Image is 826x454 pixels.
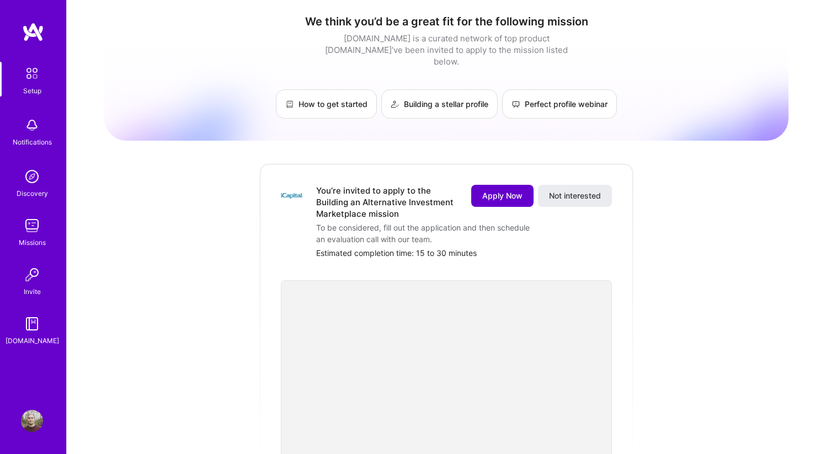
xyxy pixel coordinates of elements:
h1: We think you’d be a great fit for the following mission [104,15,788,28]
div: You’re invited to apply to the Building an Alternative Investment Marketplace mission [316,185,458,220]
span: Apply Now [482,190,523,201]
img: Perfect profile webinar [511,100,520,109]
div: To be considered, fill out the application and then schedule an evaluation call with our team. [316,222,537,245]
img: How to get started [285,100,294,109]
img: guide book [21,313,43,335]
div: [DOMAIN_NAME] [6,335,59,346]
img: Invite [21,264,43,286]
div: Setup [23,85,41,97]
img: bell [21,114,43,136]
img: User Avatar [21,410,43,432]
a: Perfect profile webinar [502,89,617,119]
div: Missions [19,237,46,248]
span: Not interested [549,190,601,201]
img: setup [20,62,44,85]
div: Estimated completion time: 15 to 30 minutes [316,247,612,259]
a: User Avatar [18,410,46,432]
button: Not interested [538,185,612,207]
div: Invite [24,286,41,297]
img: teamwork [21,215,43,237]
img: Building a stellar profile [391,100,399,109]
img: Company Logo [281,185,303,207]
button: Apply Now [471,185,534,207]
a: How to get started [276,89,377,119]
div: [DOMAIN_NAME] is a curated network of top product [DOMAIN_NAME]’ve been invited to apply to the m... [322,33,571,67]
img: discovery [21,165,43,188]
div: Discovery [17,188,48,199]
div: Notifications [13,136,52,148]
img: logo [22,22,44,42]
a: Building a stellar profile [381,89,498,119]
